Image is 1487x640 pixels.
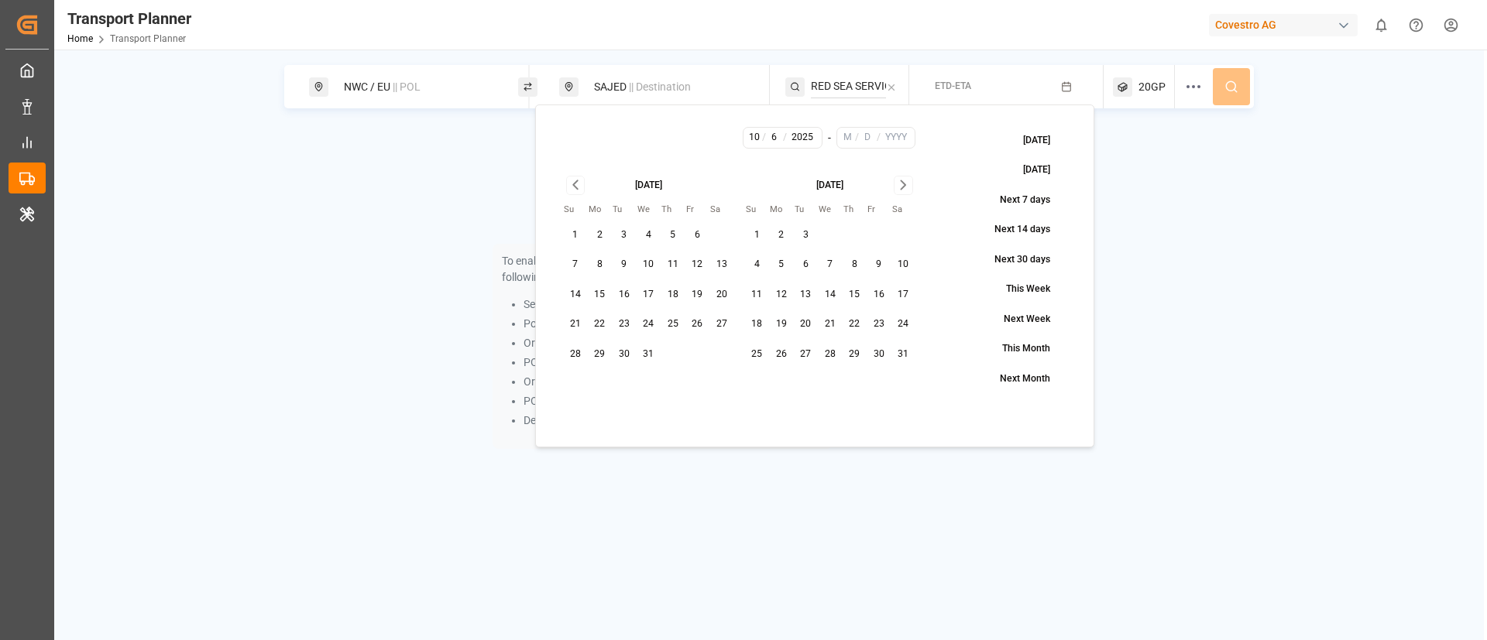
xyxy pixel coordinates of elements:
[765,131,785,145] input: D
[1209,10,1364,39] button: Covestro AG
[959,217,1066,244] button: Next 14 days
[843,252,867,277] button: 8
[685,223,710,248] button: 6
[524,412,823,429] li: Destination and Service String
[612,203,637,217] th: Tuesday
[588,223,613,248] button: 2
[661,203,685,217] th: Thursday
[967,336,1066,363] button: This Month
[563,342,588,367] button: 28
[612,312,637,337] button: 23
[588,342,613,367] button: 29
[563,312,588,337] button: 21
[843,342,867,367] button: 29
[769,342,794,367] button: 26
[818,312,843,337] button: 21
[637,223,661,248] button: 4
[661,312,685,337] button: 25
[563,282,588,307] button: 14
[612,223,637,248] button: 3
[1209,14,1358,36] div: Covestro AG
[709,282,734,307] button: 20
[867,252,891,277] button: 9
[685,203,710,217] th: Friday
[588,203,613,217] th: Monday
[1364,8,1399,43] button: show 0 new notifications
[818,203,843,217] th: Wednesday
[840,131,856,145] input: M
[894,176,913,195] button: Go to next month
[635,179,662,193] div: [DATE]
[637,252,661,277] button: 10
[818,252,843,277] button: 7
[1399,8,1434,43] button: Help Center
[919,72,1094,102] button: ETD-ETA
[502,253,823,286] p: To enable searching, add ETA, ETD, containerType and one of the following:
[588,252,613,277] button: 8
[685,312,710,337] button: 26
[867,282,891,307] button: 16
[987,127,1066,154] button: [DATE]
[745,203,770,217] th: Sunday
[588,282,613,307] button: 15
[867,312,891,337] button: 23
[685,252,710,277] button: 12
[843,203,867,217] th: Thursday
[858,131,877,145] input: D
[816,179,843,193] div: [DATE]
[67,33,93,44] a: Home
[637,203,661,217] th: Wednesday
[959,246,1066,273] button: Next 30 days
[661,223,685,248] button: 5
[524,335,823,351] li: Origin and Destination
[637,282,661,307] button: 17
[588,312,613,337] button: 22
[891,342,916,367] button: 31
[745,252,770,277] button: 4
[685,282,710,307] button: 19
[769,252,794,277] button: 5
[563,203,588,217] th: Sunday
[709,312,734,337] button: 27
[629,80,691,93] span: || Destination
[786,131,819,145] input: YYYY
[811,75,886,98] input: Search Service String
[612,282,637,307] button: 16
[524,316,823,332] li: Port Pair
[818,282,843,307] button: 14
[891,282,916,307] button: 17
[524,374,823,390] li: Origin and Service String
[661,282,685,307] button: 18
[769,312,794,337] button: 19
[524,354,823,371] li: POL and Service String
[612,342,637,367] button: 30
[585,73,752,101] div: SAJED
[867,342,891,367] button: 30
[393,80,421,93] span: || POL
[794,282,819,307] button: 13
[762,131,766,145] span: /
[769,223,794,248] button: 2
[987,157,1066,184] button: [DATE]
[970,276,1066,303] button: This Week
[794,252,819,277] button: 6
[661,252,685,277] button: 11
[783,131,787,145] span: /
[745,312,770,337] button: 18
[335,73,502,101] div: NWC / EU
[745,223,770,248] button: 1
[843,282,867,307] button: 15
[1138,79,1166,95] span: 20GP
[964,187,1066,214] button: Next 7 days
[964,365,1066,392] button: Next Month
[769,282,794,307] button: 12
[709,203,734,217] th: Saturday
[747,131,763,145] input: M
[794,342,819,367] button: 27
[935,80,971,91] span: ETD-ETA
[566,176,586,195] button: Go to previous month
[67,7,191,30] div: Transport Planner
[637,342,661,367] button: 31
[855,131,859,145] span: /
[709,252,734,277] button: 13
